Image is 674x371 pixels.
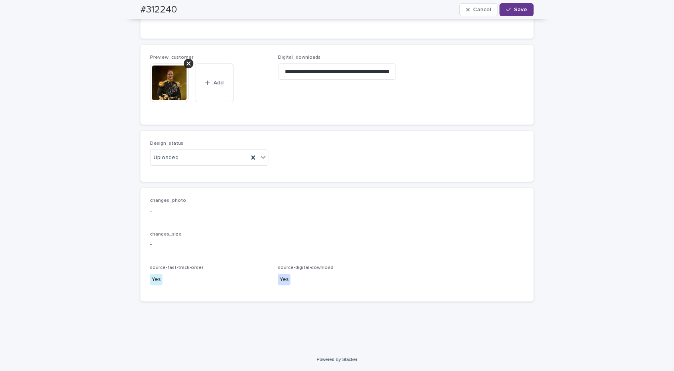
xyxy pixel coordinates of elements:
div: Yes [278,274,290,285]
p: - [150,207,524,215]
p: - [150,240,524,249]
span: Preview_customer [150,55,193,60]
span: Add [213,80,223,86]
span: source-fast-track-order [150,265,203,270]
button: Cancel [459,3,498,16]
span: Design_status [150,141,183,146]
span: Save [514,7,527,12]
span: Digital_downloads [278,55,321,60]
h2: #312240 [140,4,177,16]
span: changes_photo [150,198,186,203]
span: Cancel [473,7,491,12]
button: Add [195,64,233,102]
div: Yes [150,274,162,285]
span: Uploaded [154,154,179,162]
button: Save [499,3,534,16]
span: changes_size [150,232,182,237]
span: source-digital-download [278,265,333,270]
a: Powered By Stacker [317,357,357,362]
